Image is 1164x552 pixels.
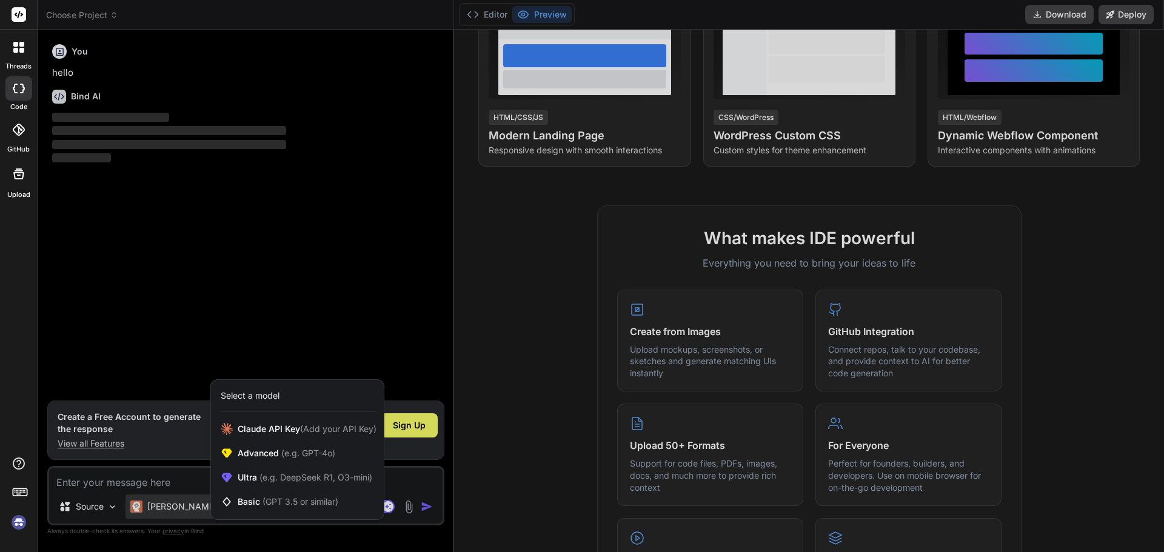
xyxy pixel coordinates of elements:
span: (e.g. GPT-4o) [279,448,335,458]
span: Claude API Key [238,423,376,435]
label: GitHub [7,144,30,155]
label: threads [5,61,32,71]
div: Select a model [221,390,279,402]
span: Ultra [238,471,372,484]
span: Basic [238,496,338,508]
span: (Add your API Key) [300,424,376,434]
span: Advanced [238,447,335,459]
span: (GPT 3.5 or similar) [263,496,338,507]
label: Upload [7,190,30,200]
img: signin [8,512,29,533]
label: code [10,102,27,112]
span: (e.g. DeepSeek R1, O3-mini) [257,472,372,482]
